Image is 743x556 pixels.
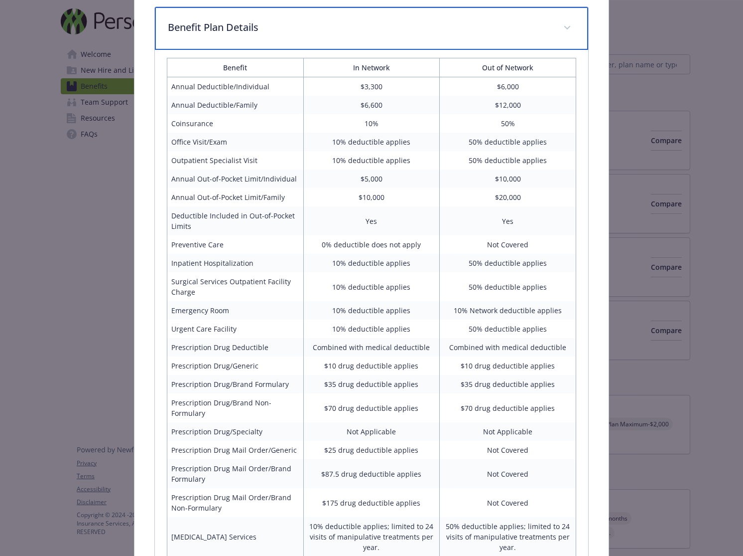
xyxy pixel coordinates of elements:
td: 10% Network deductible applies [440,301,576,320]
td: Not Covered [440,235,576,254]
td: 0% deductible does not apply [303,235,440,254]
td: Annual Deductible/Family [167,96,303,114]
td: $5,000 [303,170,440,188]
td: Combined with medical deductible [440,338,576,357]
td: Yes [440,206,576,235]
td: $35 drug deductible applies [303,375,440,393]
td: 10% [303,114,440,133]
th: Out of Network [440,58,576,77]
td: $10 drug deductible applies [303,357,440,375]
td: Office Visit/Exam [167,133,303,151]
td: Not Applicable [303,422,440,441]
td: Yes [303,206,440,235]
td: Emergency Room [167,301,303,320]
td: $6,000 [440,77,576,96]
th: Benefit [167,58,303,77]
td: Annual Out-of-Pocket Limit/Individual [167,170,303,188]
td: 10% deductible applies [303,301,440,320]
td: Not Covered [440,488,576,517]
td: Annual Deductible/Individual [167,77,303,96]
td: $175 drug deductible applies [303,488,440,517]
td: 10% deductible applies [303,320,440,338]
td: 50% deductible applies [440,254,576,272]
td: $6,600 [303,96,440,114]
td: $10,000 [303,188,440,206]
td: 50% deductible applies [440,272,576,301]
td: 10% deductible applies [303,151,440,170]
div: Benefit Plan Details [155,7,589,50]
td: 10% deductible applies [303,133,440,151]
td: Surgical Services Outpatient Facility Charge [167,272,303,301]
td: 50% [440,114,576,133]
td: $10,000 [440,170,576,188]
td: $25 drug deductible applies [303,441,440,459]
p: Benefit Plan Details [168,20,552,35]
td: $10 drug deductible applies [440,357,576,375]
th: In Network [303,58,440,77]
td: Urgent Care Facility [167,320,303,338]
td: Prescription Drug/Specialty [167,422,303,441]
td: $3,300 [303,77,440,96]
td: Preventive Care [167,235,303,254]
td: 50% deductible applies [440,133,576,151]
td: $20,000 [440,188,576,206]
td: 10% deductible applies [303,272,440,301]
td: 10% deductible applies [303,254,440,272]
td: Prescription Drug Mail Order/Generic [167,441,303,459]
td: Outpatient Specialist Visit [167,151,303,170]
td: Not Applicable [440,422,576,441]
td: Coinsurance [167,114,303,133]
td: Deductible Included in Out-of-Pocket Limits [167,206,303,235]
td: $35 drug deductible applies [440,375,576,393]
td: Prescription Drug/Generic [167,357,303,375]
td: Not Covered [440,459,576,488]
td: Prescription Drug Mail Order/Brand Formulary [167,459,303,488]
td: $12,000 [440,96,576,114]
td: Prescription Drug/Brand Non-Formulary [167,393,303,422]
td: Prescription Drug Deductible [167,338,303,357]
td: 50% deductible applies [440,320,576,338]
td: 50% deductible applies [440,151,576,170]
td: $87.5 drug deductible applies [303,459,440,488]
td: $70 drug deductible applies [440,393,576,422]
td: $70 drug deductible applies [303,393,440,422]
td: Not Covered [440,441,576,459]
td: Inpatient Hospitalization [167,254,303,272]
td: Prescription Drug Mail Order/Brand Non-Formulary [167,488,303,517]
td: Combined with medical deductible [303,338,440,357]
td: Prescription Drug/Brand Formulary [167,375,303,393]
td: Annual Out-of-Pocket Limit/Family [167,188,303,206]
